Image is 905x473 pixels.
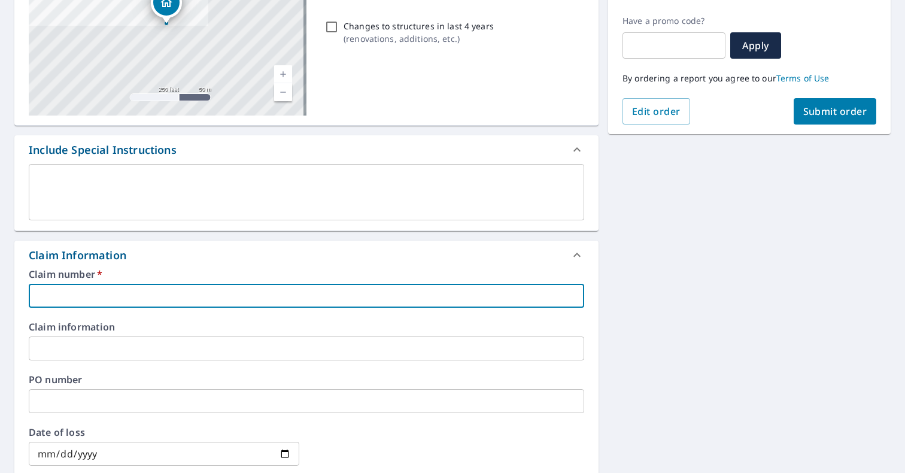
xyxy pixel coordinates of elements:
p: Changes to structures in last 4 years [344,20,494,32]
a: Current Level 17, Zoom Out [274,83,292,101]
span: Submit order [803,105,867,118]
label: Have a promo code? [622,16,725,26]
span: Edit order [632,105,681,118]
span: Apply [740,39,772,52]
div: Include Special Instructions [14,135,599,164]
button: Submit order [794,98,877,125]
label: Date of loss [29,427,299,437]
p: ( renovations, additions, etc. ) [344,32,494,45]
button: Apply [730,32,781,59]
label: Claim information [29,322,584,332]
div: Claim Information [14,241,599,269]
a: Current Level 17, Zoom In [274,65,292,83]
p: By ordering a report you agree to our [622,73,876,84]
button: Edit order [622,98,690,125]
div: Claim Information [29,247,126,263]
label: Claim number [29,269,584,279]
a: Terms of Use [776,72,830,84]
div: Include Special Instructions [29,142,177,158]
label: PO number [29,375,584,384]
